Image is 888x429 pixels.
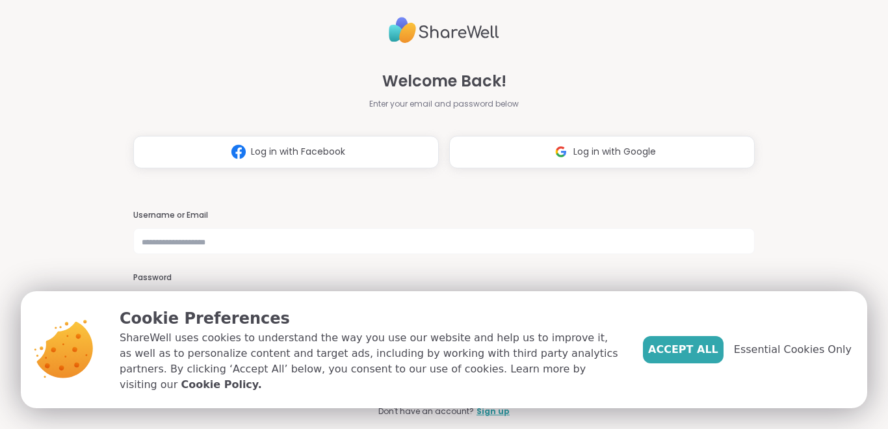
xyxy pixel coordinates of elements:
a: Cookie Policy. [181,377,261,393]
button: Accept All [643,336,724,363]
a: Sign up [477,406,510,417]
span: Don't have an account? [378,406,474,417]
span: Welcome Back! [382,70,506,93]
p: ShareWell uses cookies to understand the way you use our website and help us to improve it, as we... [120,330,622,393]
h3: Username or Email [133,210,755,221]
button: Log in with Facebook [133,136,439,168]
span: Log in with Facebook [251,145,345,159]
span: Log in with Google [573,145,656,159]
img: ShareWell Logomark [226,140,251,164]
span: Accept All [648,342,718,357]
p: Cookie Preferences [120,307,622,330]
span: Enter your email and password below [369,98,519,110]
img: ShareWell Logo [389,12,499,49]
button: Log in with Google [449,136,755,168]
span: Essential Cookies Only [734,342,852,357]
img: ShareWell Logomark [549,140,573,164]
h3: Password [133,272,755,283]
